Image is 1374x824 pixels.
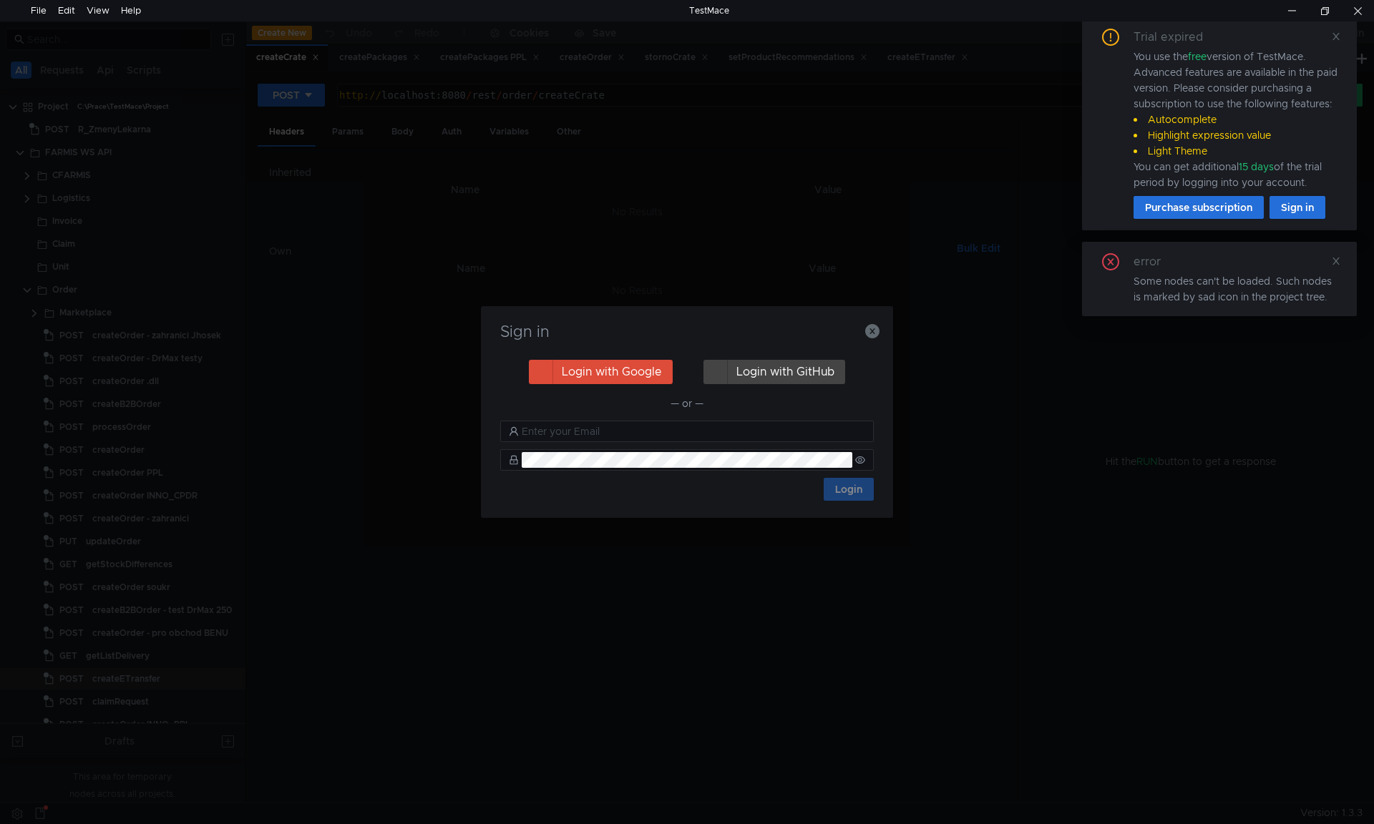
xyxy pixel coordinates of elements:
[498,323,876,340] h3: Sign in
[1134,49,1340,190] div: You use the version of TestMace. Advanced features are available in the paid version. Please cons...
[1134,29,1220,46] div: Trial expired
[1134,159,1340,190] div: You can get additional of the trial period by logging into your account.
[1270,196,1325,219] button: Sign in
[1134,273,1340,305] div: Some nodes can't be loaded. Such nodes is marked by sad icon in the project tree.
[529,360,673,384] button: Login with Google
[500,395,874,412] div: — or —
[1134,112,1340,127] li: Autocomplete
[703,360,845,384] button: Login with GitHub
[1239,160,1274,173] span: 15 days
[1188,50,1207,63] span: free
[1134,196,1264,219] button: Purchase subscription
[1134,143,1340,159] li: Light Theme
[1134,127,1340,143] li: Highlight expression value
[522,423,865,439] input: Enter your Email
[1134,253,1178,270] div: error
